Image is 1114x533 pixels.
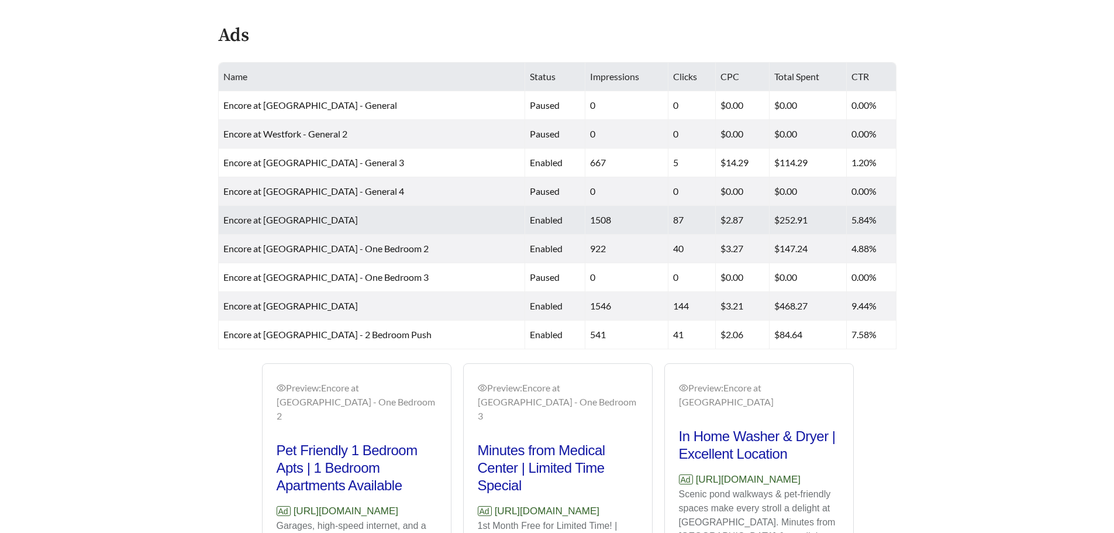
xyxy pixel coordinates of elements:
[478,442,638,494] h2: Minutes from Medical Center | Limited Time Special
[277,442,437,494] h2: Pet Friendly 1 Bedroom Apts | 1 Bedroom Apartments Available
[530,329,563,340] span: enabled
[585,263,668,292] td: 0
[223,99,397,111] span: Encore at [GEOGRAPHIC_DATA] - General
[530,214,563,225] span: enabled
[847,120,896,149] td: 0.00%
[530,271,560,283] span: paused
[716,235,769,263] td: $3.27
[716,91,769,120] td: $0.00
[530,99,560,111] span: paused
[716,292,769,321] td: $3.21
[668,321,716,349] td: 41
[716,263,769,292] td: $0.00
[847,206,896,235] td: 5.84%
[223,157,404,168] span: Encore at [GEOGRAPHIC_DATA] - General 3
[720,71,739,82] span: CPC
[530,185,560,197] span: paused
[223,243,429,254] span: Encore at [GEOGRAPHIC_DATA] - One Bedroom 2
[716,321,769,349] td: $2.06
[847,177,896,206] td: 0.00%
[530,243,563,254] span: enabled
[716,177,769,206] td: $0.00
[679,428,839,463] h2: In Home Washer & Dryer | Excellent Location
[277,504,437,519] p: [URL][DOMAIN_NAME]
[668,235,716,263] td: 40
[478,381,638,423] div: Preview: Encore at [GEOGRAPHIC_DATA] - One Bedroom 3
[716,120,769,149] td: $0.00
[770,149,847,177] td: $114.29
[770,235,847,263] td: $147.24
[585,292,668,321] td: 1546
[847,91,896,120] td: 0.00%
[223,300,358,311] span: Encore at [GEOGRAPHIC_DATA]
[585,235,668,263] td: 922
[585,91,668,120] td: 0
[847,235,896,263] td: 4.88%
[668,63,716,91] th: Clicks
[218,26,249,46] h4: Ads
[530,128,560,139] span: paused
[478,504,638,519] p: [URL][DOMAIN_NAME]
[770,120,847,149] td: $0.00
[679,381,839,409] div: Preview: Encore at [GEOGRAPHIC_DATA]
[847,292,896,321] td: 9.44%
[668,177,716,206] td: 0
[679,472,839,487] p: [URL][DOMAIN_NAME]
[223,185,404,197] span: Encore at [GEOGRAPHIC_DATA] - General 4
[223,329,432,340] span: Encore at [GEOGRAPHIC_DATA] - 2 Bedroom Push
[530,157,563,168] span: enabled
[277,506,291,516] span: Ad
[585,321,668,349] td: 541
[219,63,526,91] th: Name
[668,149,716,177] td: 5
[668,206,716,235] td: 87
[668,120,716,149] td: 0
[585,149,668,177] td: 667
[770,263,847,292] td: $0.00
[851,71,869,82] span: CTR
[478,383,487,393] span: eye
[585,177,668,206] td: 0
[277,383,286,393] span: eye
[770,63,847,91] th: Total Spent
[223,128,347,139] span: Encore at Westfork - General 2
[679,383,688,393] span: eye
[770,292,847,321] td: $468.27
[530,300,563,311] span: enabled
[585,120,668,149] td: 0
[585,63,668,91] th: Impressions
[668,292,716,321] td: 144
[668,91,716,120] td: 0
[478,506,492,516] span: Ad
[223,214,358,225] span: Encore at [GEOGRAPHIC_DATA]
[770,321,847,349] td: $84.64
[585,206,668,235] td: 1508
[770,206,847,235] td: $252.91
[770,177,847,206] td: $0.00
[847,321,896,349] td: 7.58%
[716,206,769,235] td: $2.87
[277,381,437,423] div: Preview: Encore at [GEOGRAPHIC_DATA] - One Bedroom 2
[770,91,847,120] td: $0.00
[847,263,896,292] td: 0.00%
[668,263,716,292] td: 0
[679,474,693,484] span: Ad
[525,63,585,91] th: Status
[223,271,429,283] span: Encore at [GEOGRAPHIC_DATA] - One Bedroom 3
[847,149,896,177] td: 1.20%
[716,149,769,177] td: $14.29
